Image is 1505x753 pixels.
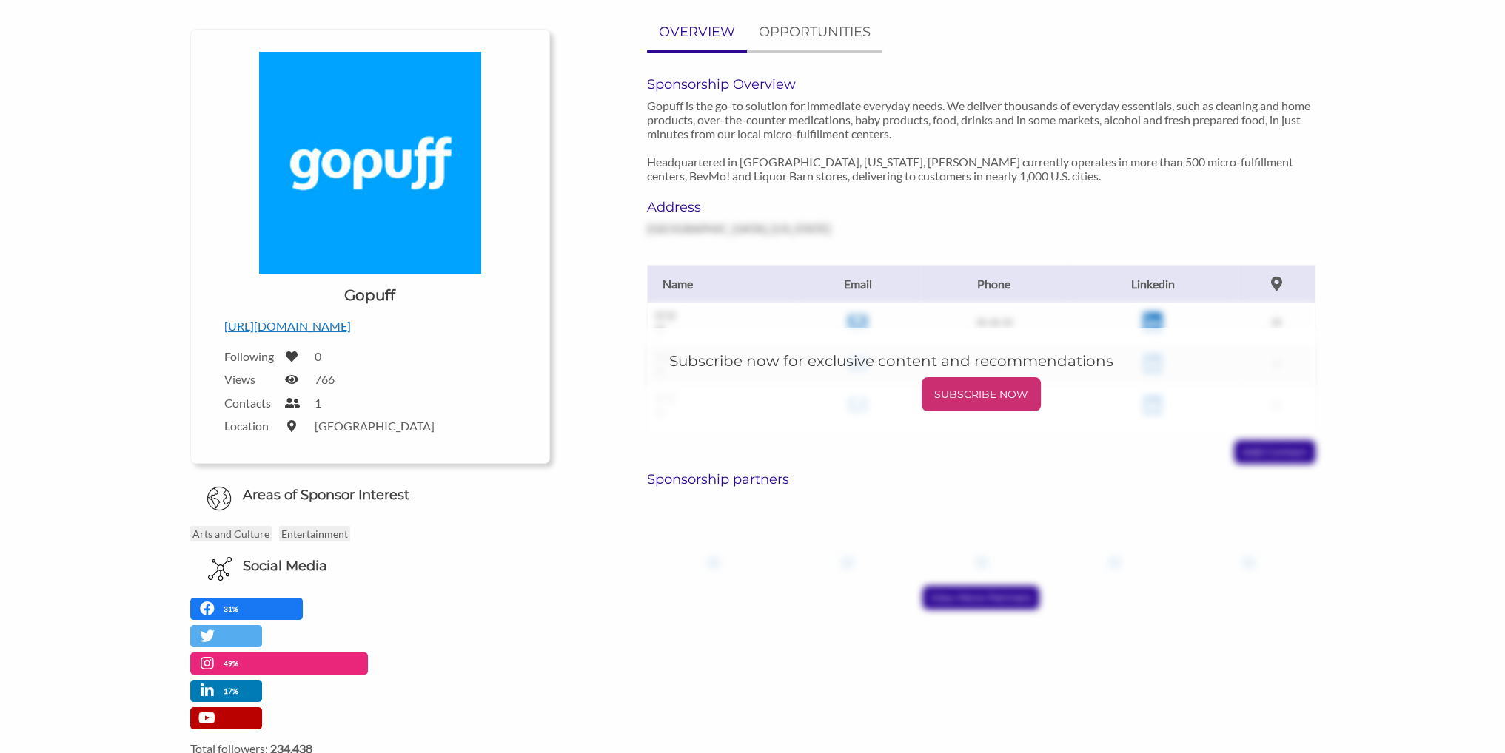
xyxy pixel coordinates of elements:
label: 0 [315,349,321,363]
th: Name [647,265,795,303]
h6: Address [647,199,855,215]
p: [URL][DOMAIN_NAME] [224,317,517,336]
th: Linkedin [1067,265,1238,303]
label: 1 [315,396,321,410]
p: OVERVIEW [659,21,735,43]
p: OPPORTUNITIES [759,21,871,43]
label: 766 [315,372,335,386]
th: Phone [920,265,1067,303]
p: SUBSCRIBE NOW [928,383,1035,405]
p: Gopuff is the go-to solution for immediate everyday needs. We deliver thousands of everyday essen... [647,98,1315,183]
img: Globe Icon [207,486,232,511]
label: Views [224,372,276,386]
h6: Sponsorship partners [647,471,1315,487]
h6: Areas of Sponsor Interest [179,486,562,504]
label: Location [224,419,276,433]
p: Entertainment [279,526,350,541]
h5: Subscribe now for exclusive content and recommendations [669,351,1293,371]
h1: Gopuff [344,285,395,305]
p: 17% [224,684,242,698]
a: SUBSCRIBE NOW [669,377,1293,411]
img: Gopuff Logo [259,52,481,274]
label: [GEOGRAPHIC_DATA] [315,419,435,433]
h6: Sponsorship Overview [647,76,1315,92]
label: Following [224,349,276,363]
img: Social Media Icon [208,557,232,581]
p: Arts and Culture [190,526,272,541]
p: 31% [224,602,242,616]
p: 49% [224,657,242,671]
h6: Social Media [243,557,327,575]
label: Contacts [224,396,276,410]
th: Email [795,265,920,303]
